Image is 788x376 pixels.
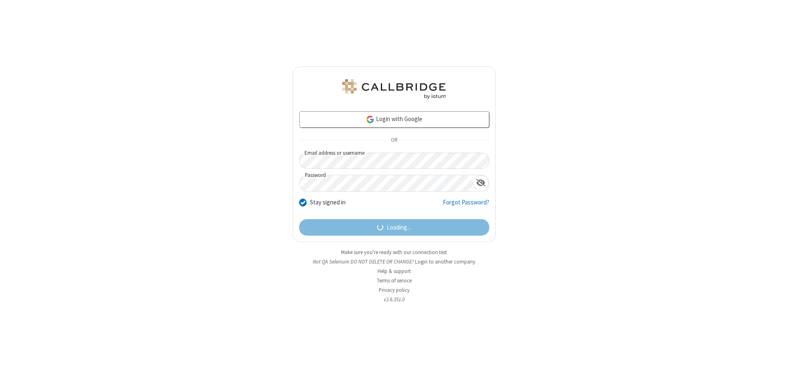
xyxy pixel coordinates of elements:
li: v2.6.351.0 [293,296,496,303]
img: google-icon.png [366,115,375,124]
input: Email address or username [299,153,489,169]
a: Login with Google [299,111,489,128]
a: Help & support [378,268,411,275]
a: Make sure you're ready with our connection test [341,249,447,256]
span: OR [387,135,401,146]
a: Forgot Password? [443,198,489,213]
div: Show password [473,175,489,190]
img: QA Selenium DO NOT DELETE OR CHANGE [341,79,447,99]
li: Not QA Selenium DO NOT DELETE OR CHANGE? [293,258,496,266]
span: Loading... [387,223,411,232]
button: Login to another company [415,258,475,266]
input: Password [300,175,473,191]
label: Stay signed in [310,198,346,207]
button: Loading... [299,219,489,236]
a: Privacy policy [379,287,410,293]
a: Terms of service [377,277,412,284]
